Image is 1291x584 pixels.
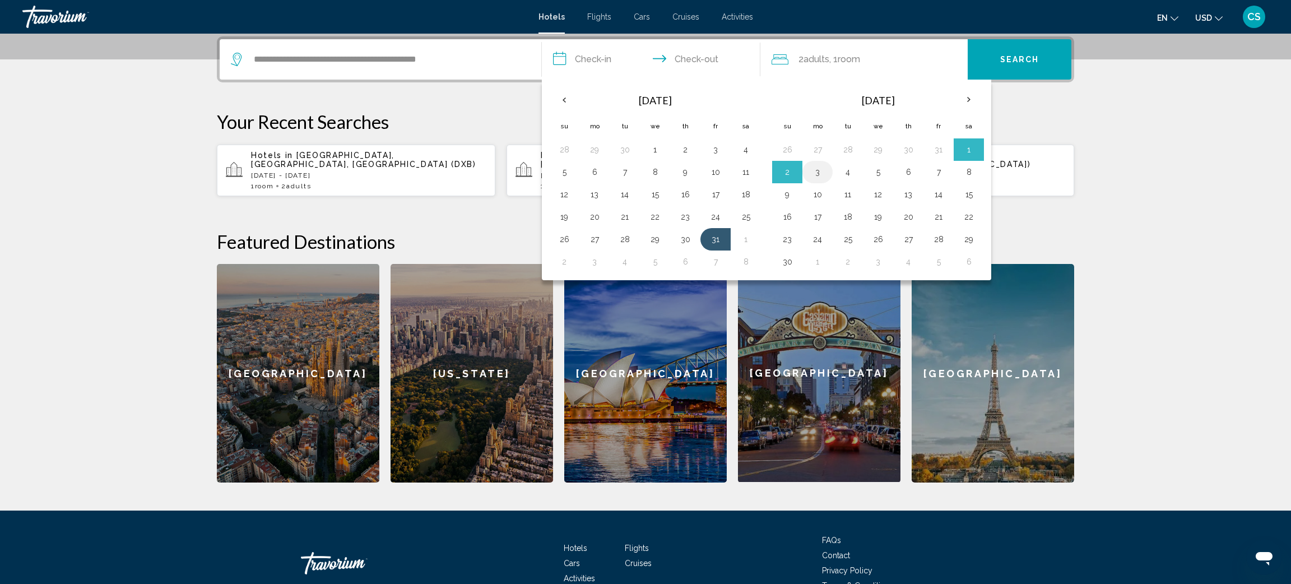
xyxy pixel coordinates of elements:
[737,187,755,202] button: Day 18
[839,254,857,270] button: Day 2
[507,144,785,197] button: Hotels in [GEOGRAPHIC_DATA], [GEOGRAPHIC_DATA][DATE][PERSON_NAME][DATE]1Room2Adults
[251,172,486,179] p: [DATE] - [DATE]
[737,231,755,247] button: Day 1
[809,231,826,247] button: Day 24
[646,231,664,247] button: Day 29
[251,151,293,160] span: Hotels in
[579,87,731,114] th: [DATE]
[616,231,634,247] button: Day 28
[707,164,725,180] button: Day 10
[1195,10,1223,26] button: Change currency
[737,209,755,225] button: Day 25
[1157,13,1168,22] span: en
[555,164,573,180] button: Day 5
[549,87,579,113] button: Previous month
[804,54,829,64] span: Adults
[707,187,725,202] button: Day 17
[960,254,978,270] button: Day 6
[676,209,694,225] button: Day 23
[672,12,699,21] a: Cruises
[738,264,900,483] a: [GEOGRAPHIC_DATA]
[555,209,573,225] button: Day 19
[869,231,887,247] button: Day 26
[564,544,587,553] a: Hotels
[899,187,917,202] button: Day 13
[587,12,611,21] a: Flights
[586,254,603,270] button: Day 3
[960,209,978,225] button: Day 22
[646,209,664,225] button: Day 22
[555,142,573,157] button: Day 28
[538,12,565,21] span: Hotels
[960,231,978,247] button: Day 29
[555,254,573,270] button: Day 2
[839,164,857,180] button: Day 4
[778,254,796,270] button: Day 30
[1195,13,1212,22] span: USD
[930,209,948,225] button: Day 21
[564,264,727,483] a: [GEOGRAPHIC_DATA]
[616,164,634,180] button: Day 7
[564,559,580,568] span: Cars
[676,254,694,270] button: Day 6
[869,164,887,180] button: Day 5
[646,187,664,202] button: Day 15
[286,182,311,190] span: Adults
[778,209,796,225] button: Day 16
[255,182,274,190] span: Room
[778,142,796,157] button: Day 26
[822,536,841,545] span: FAQs
[960,187,978,202] button: Day 15
[646,254,664,270] button: Day 5
[869,142,887,157] button: Day 29
[541,151,684,169] span: [GEOGRAPHIC_DATA], [GEOGRAPHIC_DATA]
[616,187,634,202] button: Day 14
[616,254,634,270] button: Day 4
[798,52,829,67] span: 2
[251,151,476,169] span: [GEOGRAPHIC_DATA], [GEOGRAPHIC_DATA], [GEOGRAPHIC_DATA] (DXB)
[829,52,860,67] span: , 1
[778,187,796,202] button: Day 9
[809,164,826,180] button: Day 3
[217,230,1074,253] h2: Featured Destinations
[646,164,664,180] button: Day 8
[625,544,649,553] a: Flights
[586,231,603,247] button: Day 27
[391,264,553,483] a: [US_STATE]
[541,172,776,179] p: [DATE][PERSON_NAME][DATE]
[586,142,603,157] button: Day 29
[737,142,755,157] button: Day 4
[822,566,872,575] a: Privacy Policy
[676,231,694,247] button: Day 30
[912,264,1074,483] a: [GEOGRAPHIC_DATA]
[760,39,968,80] button: Travelers: 2 adults, 0 children
[722,12,753,21] a: Activities
[301,546,413,580] a: Travorium
[899,231,917,247] button: Day 27
[707,231,725,247] button: Day 31
[899,209,917,225] button: Day 20
[541,182,563,190] span: 1
[1246,539,1282,575] iframe: Button to launch messaging window
[555,187,573,202] button: Day 12
[220,39,1071,80] div: Search widget
[616,142,634,157] button: Day 30
[839,142,857,157] button: Day 28
[869,187,887,202] button: Day 12
[930,187,948,202] button: Day 14
[707,254,725,270] button: Day 7
[822,551,850,560] span: Contact
[217,264,379,483] div: [GEOGRAPHIC_DATA]
[1239,5,1269,29] button: User Menu
[869,209,887,225] button: Day 19
[809,142,826,157] button: Day 27
[646,142,664,157] button: Day 1
[960,164,978,180] button: Day 8
[869,254,887,270] button: Day 3
[217,144,495,197] button: Hotels in [GEOGRAPHIC_DATA], [GEOGRAPHIC_DATA], [GEOGRAPHIC_DATA] (DXB)[DATE] - [DATE]1Room2Adults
